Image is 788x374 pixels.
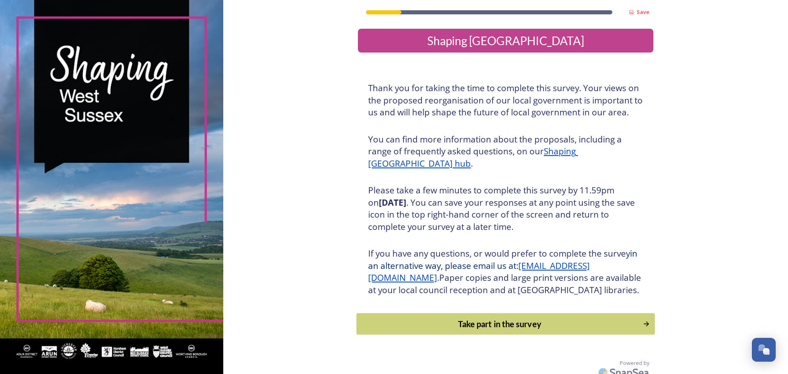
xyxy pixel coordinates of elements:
a: Shaping [GEOGRAPHIC_DATA] hub [368,145,578,169]
div: Shaping [GEOGRAPHIC_DATA] [361,32,650,49]
strong: [DATE] [379,197,406,208]
button: Continue [357,313,655,335]
button: Open Chat [752,338,776,362]
div: Take part in the survey [361,318,639,330]
span: in an alternative way, please email us at: [368,248,639,271]
strong: Save [637,8,649,16]
h3: Please take a few minutes to complete this survey by 11.59pm on . You can save your responses at ... [368,184,643,233]
span: . [437,272,439,283]
h3: If you have any questions, or would prefer to complete the survey Paper copies and large print ve... [368,248,643,296]
span: Powered by [620,359,649,367]
h3: You can find more information about the proposals, including a range of frequently asked question... [368,133,643,170]
a: [EMAIL_ADDRESS][DOMAIN_NAME] [368,260,590,284]
h3: Thank you for taking the time to complete this survey. Your views on the proposed reorganisation ... [368,82,643,119]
